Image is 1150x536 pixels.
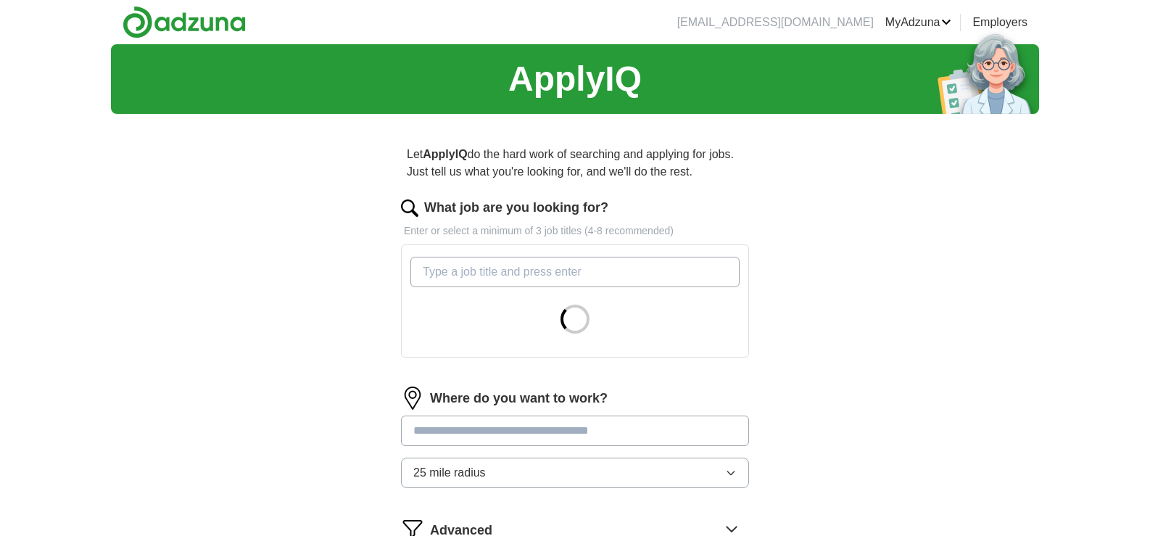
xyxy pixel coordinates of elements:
img: search.png [401,199,418,217]
label: Where do you want to work? [430,389,608,408]
a: MyAdzuna [885,14,952,31]
button: 25 mile radius [401,458,749,488]
h1: ApplyIQ [508,53,642,105]
p: Let do the hard work of searching and applying for jobs. Just tell us what you're looking for, an... [401,140,749,186]
li: [EMAIL_ADDRESS][DOMAIN_NAME] [677,14,874,31]
span: 25 mile radius [413,464,486,482]
img: Adzuna logo [123,6,246,38]
p: Enter or select a minimum of 3 job titles (4-8 recommended) [401,223,749,239]
label: What job are you looking for? [424,198,608,218]
a: Employers [972,14,1027,31]
strong: ApplyIQ [423,148,467,160]
img: location.png [401,387,424,410]
input: Type a job title and press enter [410,257,740,287]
